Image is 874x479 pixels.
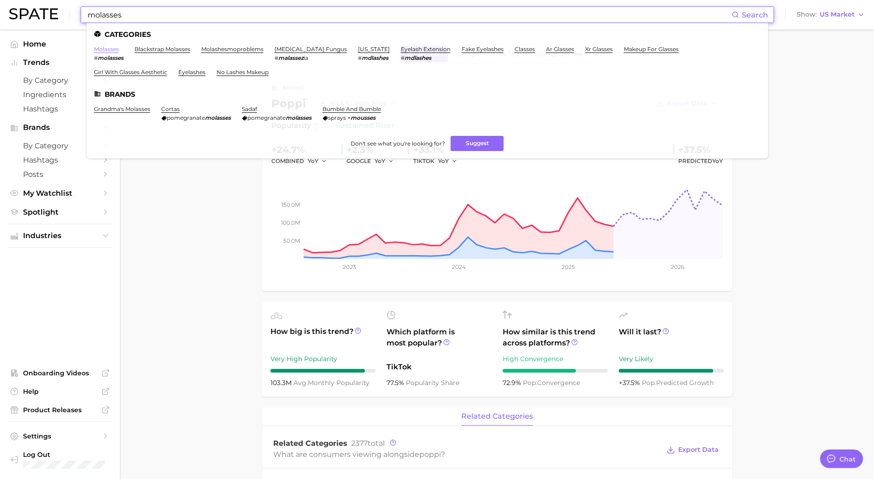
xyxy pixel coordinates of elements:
span: 103.3m [270,379,293,387]
button: YoY [438,156,458,167]
span: # [275,54,278,61]
span: YoY [375,157,385,165]
a: blackstrap molasses [135,46,190,53]
em: molasses [205,114,231,121]
span: total [351,439,385,448]
span: monthly popularity [293,379,370,387]
a: girl with glasses aesthetic [94,69,167,76]
a: Hashtags [7,102,112,116]
div: 9 / 10 [270,369,375,373]
img: SPATE [9,8,58,19]
a: sadaf [242,105,257,112]
div: TIKTOK [413,156,464,167]
a: xr glasses [585,46,613,53]
div: High Convergence [503,353,608,364]
span: Don't see what you're looking for? [351,140,445,147]
span: Will it last? [619,327,724,349]
a: [MEDICAL_DATA] fungus [275,46,347,53]
span: predicted growth [642,379,714,387]
a: bumble and bumble [323,105,381,112]
span: poppi [419,450,441,459]
span: by Category [23,76,97,85]
a: Posts [7,167,112,181]
a: Log out. Currently logged in with e-mail christine.kappner@mane.com. [7,448,112,472]
span: related categories [461,412,533,421]
a: makeup for glasses [624,46,679,53]
span: Search [742,11,768,19]
span: Hashtags [23,156,97,164]
em: molasses [286,114,311,121]
span: # [94,54,98,61]
span: Industries [23,232,97,240]
tspan: 2024 [452,263,465,270]
span: Related Categories [273,439,347,448]
a: Product Releases [7,403,112,417]
a: cortas [161,105,180,112]
abbr: average [293,379,308,387]
div: 7 / 10 [503,369,608,373]
a: Home [7,37,112,51]
a: Hashtags [7,153,112,167]
a: eyelashes [178,69,205,76]
span: Posts [23,170,97,179]
span: TikTok [387,362,492,373]
em: malassez [278,54,304,61]
button: Suggest [451,136,504,151]
span: pomegranate [247,114,286,121]
span: YoY [438,157,449,165]
a: fake eyelashes [462,46,504,53]
span: Show [797,12,817,17]
button: Trends [7,56,112,70]
span: Brands [23,123,97,132]
a: Onboarding Videos [7,366,112,380]
span: Product Releases [23,406,97,414]
button: ShowUS Market [794,9,867,21]
span: Export Data [678,446,719,454]
tspan: 2025 [562,263,575,270]
a: ar glasses [546,46,574,53]
em: mdlashes [405,54,431,61]
div: combined [271,156,334,167]
abbr: popularity index [523,379,537,387]
span: ia [304,54,308,61]
div: 9 / 10 [619,369,724,373]
span: 77.5% [387,379,406,387]
button: Brands [7,121,112,134]
tspan: 2026 [671,263,684,270]
a: classes [515,46,535,53]
button: Industries [7,229,112,243]
a: by Category [7,139,112,153]
tspan: 2023 [342,263,356,270]
span: Settings [23,432,97,440]
a: no lashes makeup [217,69,269,76]
a: eyelash extension [401,46,451,53]
span: Ingredients [23,90,97,99]
span: Log Out [23,450,121,459]
a: Ingredients [7,88,112,102]
span: Help [23,387,97,396]
span: My Watchlist [23,189,97,198]
abbr: popularity index [642,379,656,387]
a: Spotlight [7,205,112,219]
span: pomegranate [167,114,205,121]
button: YoY [308,156,328,167]
li: Brands [94,90,761,98]
button: Export Data [664,444,721,456]
span: convergence [523,379,580,387]
span: sprays + [328,114,351,121]
span: Which platform is most popular? [387,327,492,357]
span: US Market [820,12,855,17]
a: by Category [7,73,112,88]
span: Hashtags [23,105,97,113]
div: What are consumers viewing alongside ? [273,448,660,461]
a: grandma's molasses [94,105,150,112]
span: +37.5% [619,379,642,387]
input: Search here for a brand, industry, or ingredient [87,7,732,23]
a: Help [7,385,112,398]
span: popularity share [406,379,459,387]
a: My Watchlist [7,186,112,200]
span: YoY [308,157,318,165]
button: YoY [375,156,394,167]
em: mdlashes [362,54,388,61]
span: Trends [23,58,97,67]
